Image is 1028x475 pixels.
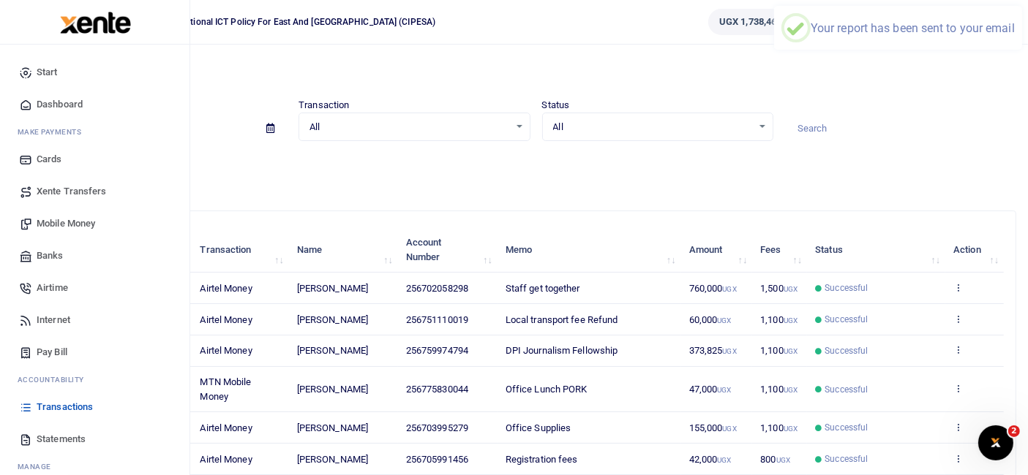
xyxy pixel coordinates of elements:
[760,384,798,395] span: 1,100
[12,208,178,240] a: Mobile Money
[702,9,798,35] li: Wallet ballance
[978,425,1013,460] iframe: Intercom live chat
[12,336,178,368] a: Pay Bill
[722,285,736,293] small: UGX
[12,304,178,336] a: Internet
[200,376,252,402] span: MTN Mobile Money
[200,314,252,325] span: Airtel Money
[297,345,368,356] span: [PERSON_NAME]
[37,345,67,360] span: Pay Bill
[12,368,178,391] li: Ac
[945,227,1004,273] th: Action: activate to sort column ascending
[37,400,93,414] span: Transactions
[192,227,288,273] th: Transaction: activate to sort column ascending
[760,454,790,465] span: 800
[689,345,737,356] span: 373,825
[719,15,781,29] span: UGX 1,738,467
[37,184,107,199] span: Xente Transfers
[37,152,62,167] span: Cards
[784,285,798,293] small: UGX
[56,63,1016,79] h4: Transactions
[60,12,131,34] img: logo-large
[200,422,252,433] span: Airtel Money
[59,16,131,27] a: logo-small logo-large logo-large
[406,384,468,395] span: 256775830044
[37,97,83,112] span: Dashboard
[506,345,618,356] span: DPI Journalism Fellowship
[689,384,732,395] span: 47,000
[406,454,468,465] span: 256705991456
[200,345,252,356] span: Airtel Money
[12,240,178,272] a: Banks
[811,21,1015,35] div: Your report has been sent to your email
[506,384,588,395] span: Office Lunch PORK
[708,9,792,35] a: UGX 1,738,467
[825,383,868,396] span: Successful
[776,456,790,464] small: UGX
[689,283,737,294] span: 760,000
[722,425,736,433] small: UGX
[553,120,752,134] span: All
[297,283,368,294] span: [PERSON_NAME]
[297,384,368,395] span: [PERSON_NAME]
[717,456,731,464] small: UGX
[12,56,178,88] a: Start
[506,283,580,294] span: Staff get together
[785,116,1016,141] input: Search
[37,432,86,446] span: Statements
[760,345,798,356] span: 1,100
[506,454,578,465] span: Registration fees
[689,422,737,433] span: 155,000
[406,314,468,325] span: 256751110019
[25,461,52,472] span: anage
[12,423,178,455] a: Statements
[37,248,64,263] span: Banks
[752,227,807,273] th: Fees: activate to sort column ascending
[12,272,178,304] a: Airtime
[825,313,868,326] span: Successful
[784,425,798,433] small: UGX
[297,422,368,433] span: [PERSON_NAME]
[289,227,398,273] th: Name: activate to sort column ascending
[37,216,95,231] span: Mobile Money
[506,314,618,325] span: Local transport fee Refund
[309,120,509,134] span: All
[200,283,252,294] span: Airtel Money
[12,391,178,423] a: Transactions
[12,175,178,208] a: Xente Transfers
[299,98,349,113] label: Transaction
[37,313,70,327] span: Internet
[406,283,468,294] span: 256702058298
[760,314,798,325] span: 1,100
[717,316,731,324] small: UGX
[12,88,178,121] a: Dashboard
[722,347,736,355] small: UGX
[200,454,252,465] span: Airtel Money
[542,98,570,113] label: Status
[25,126,82,137] span: ake Payments
[760,422,798,433] span: 1,100
[825,344,868,357] span: Successful
[807,227,945,273] th: Status: activate to sort column ascending
[297,454,368,465] span: [PERSON_NAME]
[681,227,753,273] th: Amount: activate to sort column ascending
[825,281,868,294] span: Successful
[12,121,178,143] li: M
[37,65,58,80] span: Start
[506,422,571,433] span: Office Supplies
[689,314,732,325] span: 60,000
[760,283,798,294] span: 1,500
[825,421,868,434] span: Successful
[784,316,798,324] small: UGX
[784,386,798,394] small: UGX
[88,15,441,28] span: Collaboration on International ICT Policy For East and [GEOGRAPHIC_DATA] (CIPESA)
[825,452,868,465] span: Successful
[406,422,468,433] span: 256703995279
[1008,425,1020,437] span: 2
[12,143,178,175] a: Cards
[56,159,1016,174] p: Download
[297,314,368,325] span: [PERSON_NAME]
[498,227,681,273] th: Memo: activate to sort column ascending
[37,281,68,295] span: Airtime
[29,374,84,385] span: countability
